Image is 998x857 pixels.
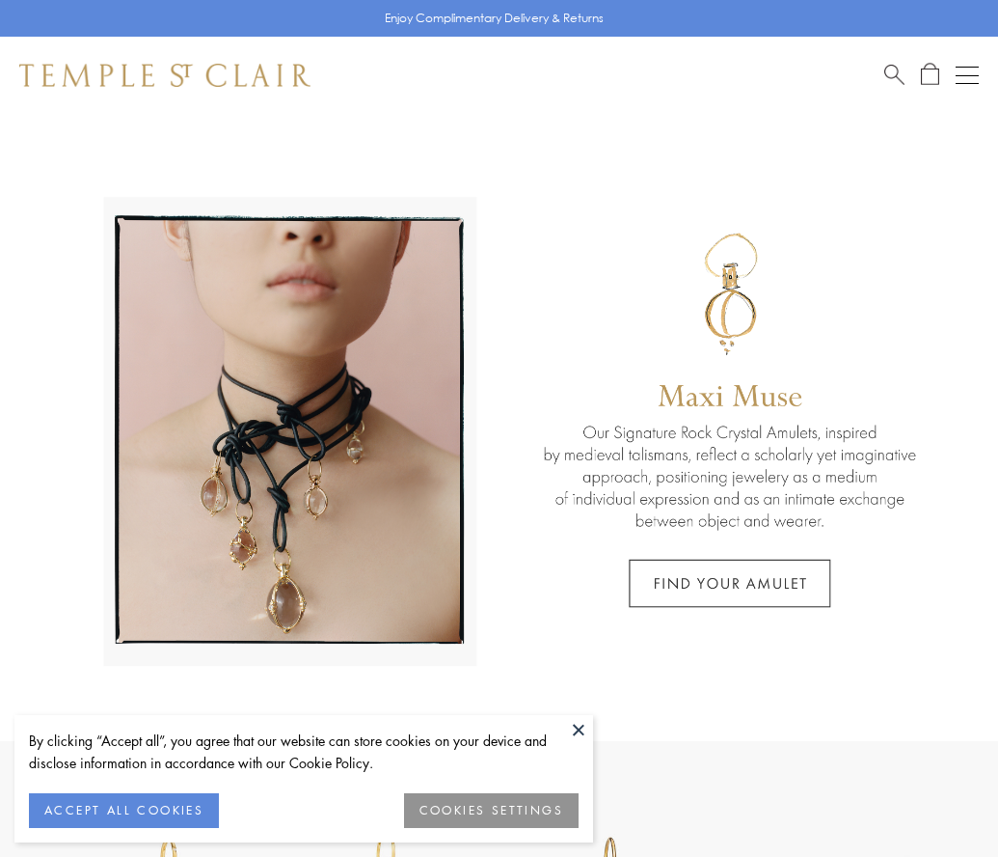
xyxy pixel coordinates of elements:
button: COOKIES SETTINGS [404,793,579,828]
a: Open Shopping Bag [921,63,939,87]
p: Enjoy Complimentary Delivery & Returns [385,9,604,28]
div: By clicking “Accept all”, you agree that our website can store cookies on your device and disclos... [29,730,579,774]
img: Temple St. Clair [19,64,310,87]
a: Search [884,63,904,87]
button: ACCEPT ALL COOKIES [29,793,219,828]
button: Open navigation [956,64,979,87]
